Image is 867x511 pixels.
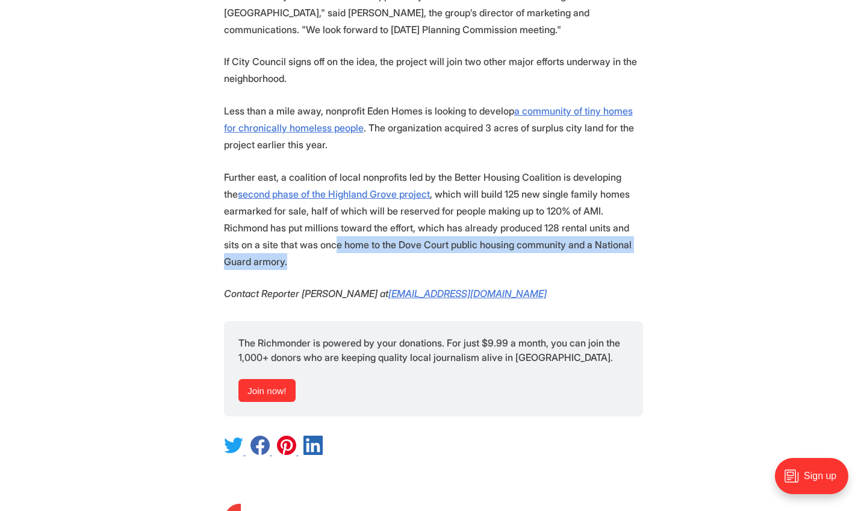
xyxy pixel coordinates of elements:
[224,287,388,299] em: Contact Reporter [PERSON_NAME] at
[224,105,633,134] a: a community of tiny homes for chronically homeless people
[224,169,643,270] p: Further east, a coalition of local nonprofits led by the Better Housing Coalition is developing t...
[238,188,430,200] a: second phase of the Highland Grove project
[388,287,547,299] a: [EMAIL_ADDRESS][DOMAIN_NAME]
[765,452,867,511] iframe: portal-trigger
[238,379,296,402] a: Join now!
[238,337,623,363] span: The Richmonder is powered by your donations. For just $9.99 a month, you can join the 1,000+ dono...
[224,102,643,153] p: Less than a mile away, nonprofit Eden Homes is looking to develop . The organization acquired 3 a...
[224,53,643,87] p: If City Council signs off on the idea, the project will join two other major efforts underway in ...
